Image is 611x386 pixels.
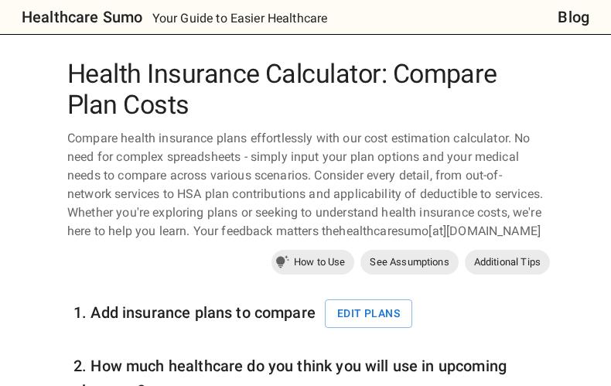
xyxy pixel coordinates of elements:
h6: 1. Add insurance plans to compare [73,299,422,328]
a: See Assumptions [360,250,458,275]
span: How to Use [285,254,355,270]
a: Healthcare Sumo [9,5,142,29]
span: Additional Tips [465,254,550,270]
a: How to Use [271,250,355,275]
span: See Assumptions [360,254,458,270]
a: Blog [558,5,589,29]
h1: Health Insurance Calculator: Compare Plan Costs [61,59,550,120]
div: Compare health insurance plans effortlessly with our cost estimation calculator. No need for comp... [61,129,550,241]
button: Edit plans [325,299,412,328]
a: Additional Tips [465,250,550,275]
p: Your Guide to Easier Healthcare [152,9,328,28]
h6: Healthcare Sumo [22,5,142,29]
